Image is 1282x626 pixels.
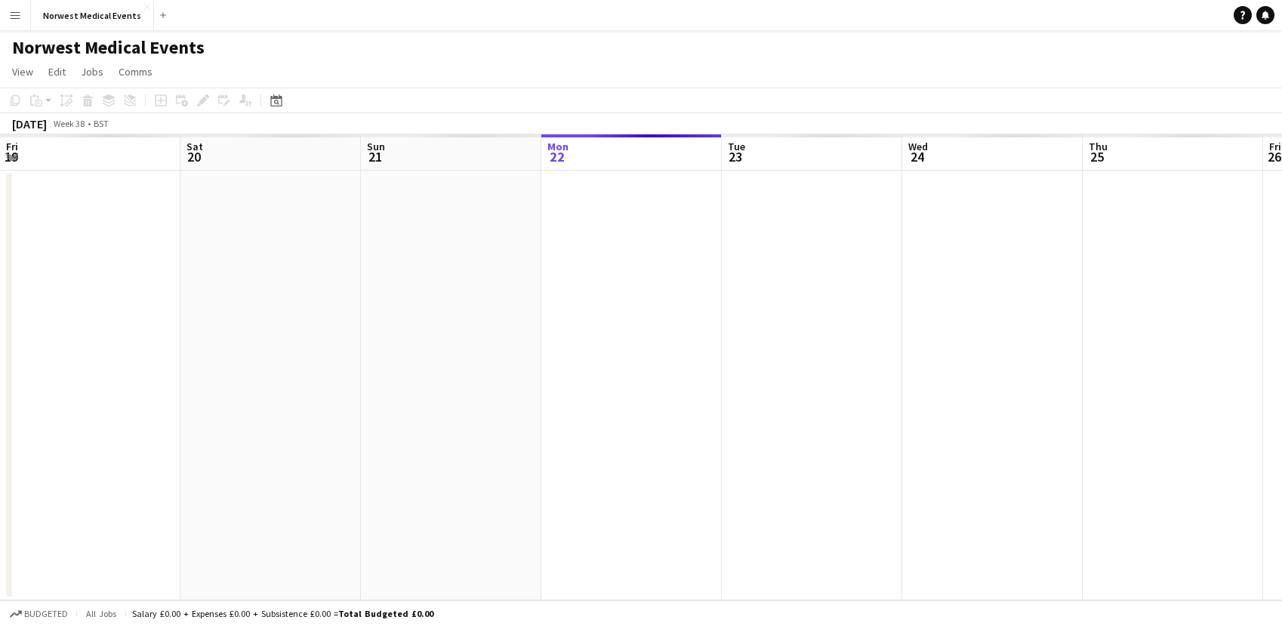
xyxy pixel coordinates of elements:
[12,65,33,79] span: View
[338,608,433,619] span: Total Budgeted £0.00
[547,140,569,153] span: Mon
[186,140,203,153] span: Sat
[6,140,18,153] span: Fri
[8,606,70,622] button: Budgeted
[184,148,203,165] span: 20
[112,62,159,82] a: Comms
[94,118,109,129] div: BST
[48,65,66,79] span: Edit
[12,116,47,131] div: [DATE]
[24,609,68,619] span: Budgeted
[365,148,385,165] span: 21
[906,148,928,165] span: 24
[81,65,103,79] span: Jobs
[1267,148,1281,165] span: 26
[1086,148,1108,165] span: 25
[42,62,72,82] a: Edit
[4,148,18,165] span: 19
[908,140,928,153] span: Wed
[119,65,153,79] span: Comms
[367,140,385,153] span: Sun
[1269,140,1281,153] span: Fri
[728,140,745,153] span: Tue
[726,148,745,165] span: 23
[75,62,109,82] a: Jobs
[12,36,205,59] h1: Norwest Medical Events
[132,608,433,619] div: Salary £0.00 + Expenses £0.00 + Subsistence £0.00 =
[545,148,569,165] span: 22
[50,118,88,129] span: Week 38
[83,608,119,619] span: All jobs
[31,1,154,30] button: Norwest Medical Events
[6,62,39,82] a: View
[1089,140,1108,153] span: Thu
